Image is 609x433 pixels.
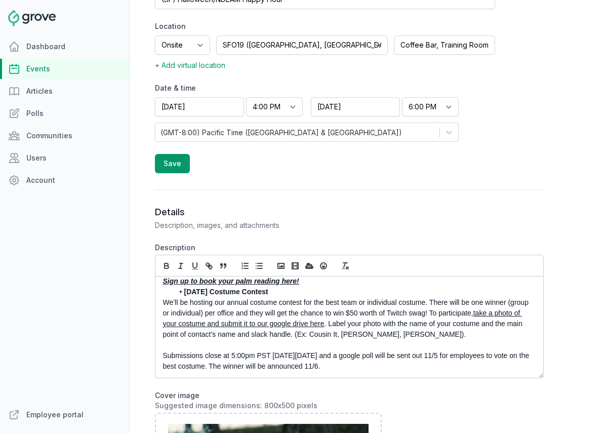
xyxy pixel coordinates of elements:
[155,21,495,31] label: Location
[160,127,402,138] div: (GMT-8:00) Pacific Time ([GEOGRAPHIC_DATA] & [GEOGRAPHIC_DATA])
[163,309,522,328] a: take a photo of your costume and submit it to our google drive here
[155,83,459,93] label: Date & time
[155,390,544,411] label: Cover image
[394,35,495,55] input: Room
[155,154,190,173] button: Save
[184,288,268,296] strong: [DATE] Costume Contest
[155,206,544,218] h3: Details
[155,61,225,69] span: + Add virtual location
[311,97,400,116] input: End date
[155,401,544,411] div: Suggested image dimensions: 800x500 pixels
[163,297,530,340] p: We’ll be hosting our annual costume contest for the best team or individual costume. There will b...
[163,277,299,285] a: Sign up to book your palm reading here!
[155,97,244,116] input: Start date
[163,350,530,372] p: Submissions close at 5:00pm PST [DATE][DATE] and a google poll will be sent out 11/5 for employee...
[8,10,56,26] img: Grove
[155,243,544,253] label: Description
[155,220,544,230] p: Description, images, and attachments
